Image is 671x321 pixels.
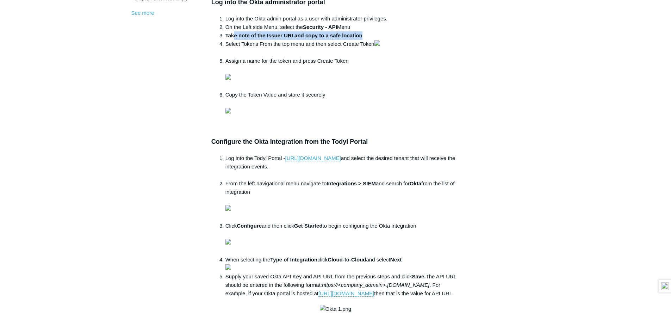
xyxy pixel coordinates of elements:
[294,223,323,229] strong: Get Started
[322,282,429,288] em: https://<company_domain>.[DOMAIN_NAME]
[225,239,231,245] img: 38420117259027
[225,91,460,116] li: Copy the Token Value and store it securely
[225,14,460,23] li: Log into the Okta admin portal as a user with administrator privileges.
[412,273,425,279] strong: Save.
[225,32,362,38] strong: Take note of the Issuer URI and copy to a safe location
[225,154,460,179] li: Log into the Todyl Portal - and select the desired tenant that will receive the integration events.
[225,264,231,270] img: 38420089179667
[390,257,402,263] strong: Next
[320,305,351,313] img: Okta 1.png
[225,179,460,222] li: From the left navigational menu navigate to and search for from the list of integration
[327,180,376,186] strong: Integrations > SIEM
[270,257,317,263] strong: Type of Integration
[225,222,460,255] li: Click and then click to begin configuring the Okta integration
[410,180,421,186] strong: Okta
[225,255,460,272] li: When selecting the click and select
[225,272,460,298] li: Supply your saved Okta API Key and API URL from the previous steps and click The API URL should b...
[318,290,374,297] a: [URL][DOMAIN_NAME]
[225,205,231,211] img: 38420117253523
[131,10,154,16] a: See more
[225,57,460,91] li: Assign a name for the token and press Create Token
[285,155,341,161] a: [URL][DOMAIN_NAME]
[211,137,460,147] h3: Configure the Okta Integration from the Todyl Portal
[225,23,460,31] li: On the Left side Menu, select the Menu
[225,108,231,113] img: 5243934539027
[237,223,262,229] strong: Configure
[303,24,337,30] strong: Security - API
[374,40,380,46] img: 5243948483347
[225,40,460,57] li: Select Tokens From the top menu and then select Create Token
[225,74,231,80] img: 5243956491411
[328,257,366,263] strong: Cloud-to-Cloud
